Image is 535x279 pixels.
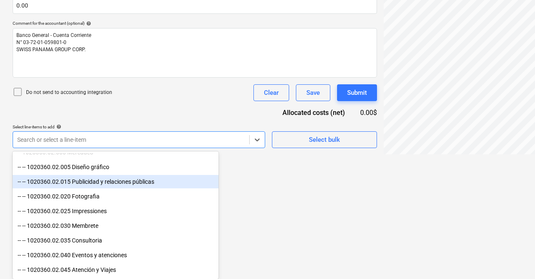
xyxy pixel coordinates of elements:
div: Submit [347,87,367,98]
span: N° 03-72-01-059801-0 [16,39,66,45]
div: -- -- 1020360.02.040 Eventos y atenciones [13,248,219,262]
span: SWISS PANAMA GROUP CORP. [16,47,86,52]
div: Comment for the accountant (optional) [13,21,377,26]
div: 0.00$ [358,108,377,117]
div: Select bulk [309,134,340,145]
span: Banco General - Cuenta Corriente [16,32,91,38]
div: Allocated costs (net) [268,108,358,117]
div: -- -- 1020360.02.020 Fotografia [13,190,219,203]
button: Save [296,84,330,101]
div: Select line-items to add [13,124,265,130]
div: -- -- 1020360.02.015 Publicidad y relaciones públicas [13,175,219,188]
span: help [55,124,61,129]
span: help [84,21,91,26]
div: Save [306,87,320,98]
button: Submit [337,84,377,101]
button: Select bulk [272,131,377,148]
div: -- -- 1020360.02.030 Membrete [13,219,219,232]
div: Clear [264,87,279,98]
div: -- -- 1020360.02.035 Consultoria [13,234,219,247]
div: -- -- 1020360.02.025 Impressiones [13,204,219,218]
div: Widget de chat [493,239,535,279]
button: Clear [253,84,289,101]
div: -- -- 1020360.02.045 Atención y Viajes [13,263,219,276]
div: -- -- 1020360.02.005 Diseño gráfico [13,160,219,174]
iframe: Chat Widget [493,239,535,279]
p: Do not send to accounting integration [26,89,112,96]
